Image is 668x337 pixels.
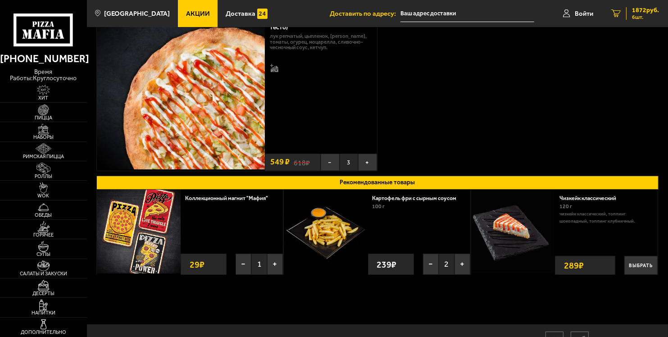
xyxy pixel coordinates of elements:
span: Доставить по адресу: [330,10,400,17]
p: лук репчатый, цыпленок, [PERSON_NAME], томаты, огурец, моцарелла, сливочно-чесночный соус, кетчуп. [270,33,372,50]
button: + [358,154,377,171]
strong: 239 ₽ [375,255,399,273]
strong: 29 ₽ [187,255,207,273]
span: Войти [575,10,593,17]
button: − [321,154,339,171]
span: 120 г [559,203,572,209]
a: Аль-Шам 25 см (тонкое тесто) [97,1,265,170]
span: 549 ₽ [270,158,290,166]
span: [GEOGRAPHIC_DATA] [104,10,170,17]
img: Аль-Шам 25 см (тонкое тесто) [97,1,265,169]
span: 1 [251,254,267,275]
button: − [423,254,439,275]
button: Выбрать [624,256,658,275]
p: Чизкейк классический, топпинг шоколадный, топпинг клубничный. [559,211,651,225]
img: 15daf4d41897b9f0e9f617042186c801.svg [257,9,268,19]
strong: 289 ₽ [562,256,586,274]
button: − [236,254,251,275]
span: 2 [439,254,454,275]
input: Ваш адрес доставки [400,5,534,22]
span: 100 г [373,203,385,209]
button: + [454,254,470,275]
s: 618 ₽ [294,158,310,167]
span: Доставка [226,10,255,17]
a: Картофель фри с сырным соусом [373,195,464,201]
a: Коллекционный магнит "Мафия" [185,195,275,201]
span: Акции [186,10,210,17]
a: Чизкейк классический [559,195,623,201]
span: 1872 руб. [632,7,659,14]
button: Рекомендованные товары [96,176,659,190]
span: 3 [340,154,358,171]
button: + [267,254,283,275]
span: 6 шт. [632,14,659,20]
